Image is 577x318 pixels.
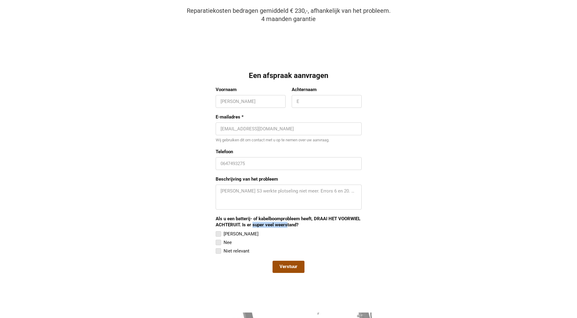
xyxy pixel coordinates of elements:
[280,264,297,270] span: Verstuur
[216,138,362,143] div: Wij gebruiken dit om contact met u op te nemen over uw aanvraag.
[216,87,286,93] label: Voornaam
[292,87,362,93] label: Achternaam
[224,247,249,255] div: Niet relevant
[221,161,357,167] input: 0647493275
[273,261,304,273] button: Verstuur
[216,71,362,81] div: Een afspraak aanvragen
[216,114,362,120] label: E-mailadres *
[216,216,362,228] div: Als u een batterij- of kabelboomprobleem heeft, DRAAI HET VOORWIEL ACHTERUIT. Is er super veel we...
[187,7,391,14] span: Reparatiekosten bedragen gemiddeld € 230,-, afhankelijk van het probleem.
[221,126,357,132] input: E-mailadres *
[261,15,316,23] span: 4 maanden garantie
[216,149,362,155] label: Telefoon
[224,230,259,238] div: [PERSON_NAME]
[216,176,362,182] label: Beschrijving van het probleem
[224,239,232,246] div: Nee
[221,98,281,104] input: Voornaam
[297,98,357,104] input: Achternaam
